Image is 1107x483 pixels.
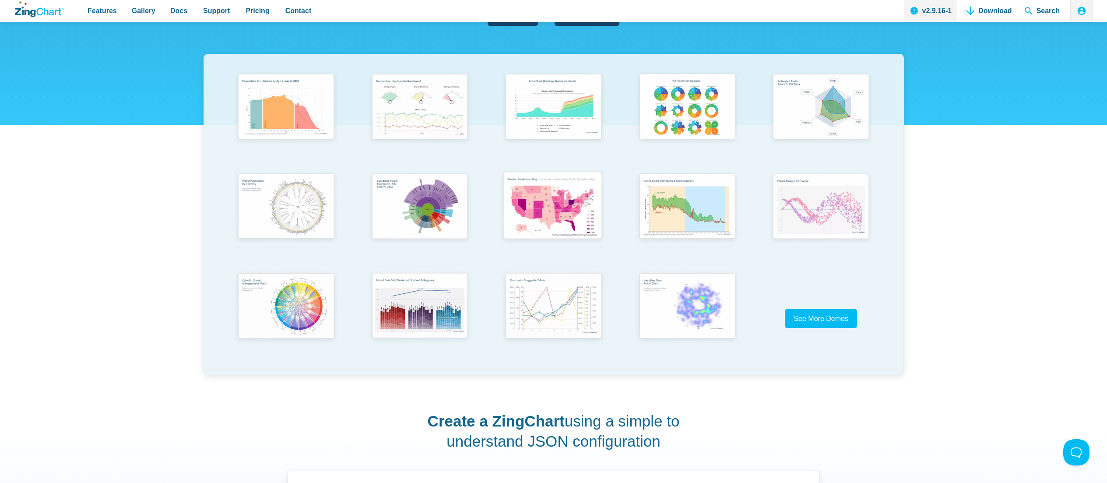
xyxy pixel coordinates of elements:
a: Heatmap Over Radar Chart [620,269,754,368]
a: Responsive Live Update Dashboard [353,70,487,169]
img: Range Chart with Rultes & Scale Markers [634,169,741,246]
img: Chart with Draggable Y-Axis [500,269,607,346]
span: Pricing [246,5,269,17]
img: World Population by Country [232,169,339,246]
img: Sun Burst Plugin Example ft. File System Data [366,169,473,246]
iframe: Toggle Customer Support [1063,439,1089,465]
img: Population Distribution by Age Group in 2052 [232,70,339,146]
a: Area Chart (Displays Nodes on Hover) [487,70,621,169]
span: Features [88,5,117,17]
strong: Create a ZingChart [428,412,565,430]
a: Chart with Draggable Y-Axis [487,269,621,368]
a: Election Predictions Map [487,169,621,269]
a: ZingChart Logo. Click to return to the homepage [15,1,64,17]
img: Heatmap Over Radar Chart [634,269,741,346]
a: Mixed Data Set (Clustered, Stacked, and Regular) [353,269,487,368]
a: Colorful Chord Management Chart [219,269,353,368]
span: Docs [170,5,187,17]
img: Pie Transform Options [634,70,741,146]
span: Support [203,5,230,17]
a: Population Distribution by Age Group in 2052 [219,70,353,169]
span: See More Demos [794,315,848,322]
span: Contact [285,5,312,17]
span: Gallery [132,5,155,17]
img: Election Predictions Map [498,167,608,246]
img: Area Chart (Displays Nodes on Hover) [500,70,607,146]
img: Mixed Data Set (Clustered, Stacked, and Regular) [366,269,473,345]
h2: using a simple to understand JSON configuration [425,411,682,451]
img: Colorful Chord Management Chart [232,269,339,346]
a: Range Chart with Rultes & Scale Markers [620,169,754,269]
a: Points Along a Sine Wave [754,169,888,269]
img: Animated Radar Chart ft. Pet Data [767,70,874,146]
img: Points Along a Sine Wave [767,169,874,246]
a: Pie Transform Options [620,70,754,169]
img: Responsive Live Update Dashboard [366,70,473,146]
a: World Population by Country [219,169,353,269]
a: See More Demos [785,309,857,328]
a: Animated Radar Chart ft. Pet Data [754,70,888,169]
a: Sun Burst Plugin Example ft. File System Data [353,169,487,269]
